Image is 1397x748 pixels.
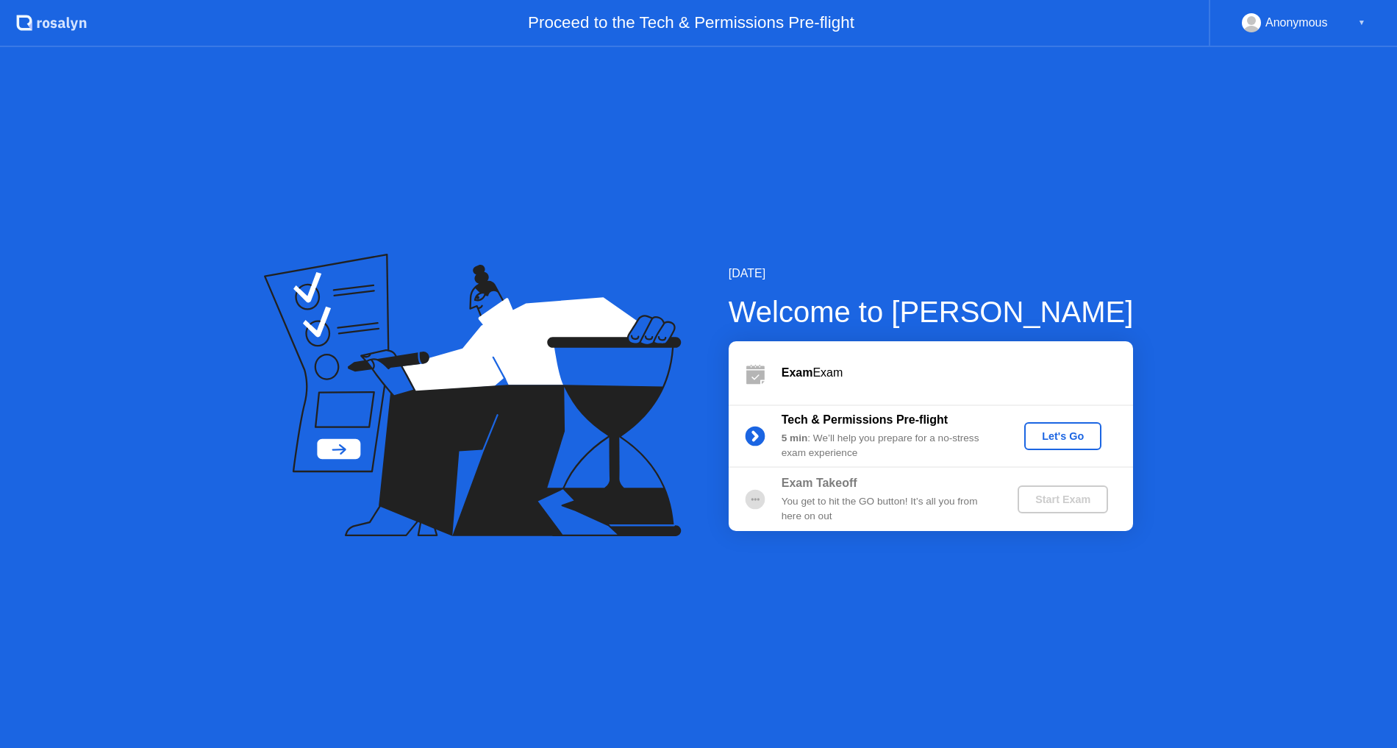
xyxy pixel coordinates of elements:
b: 5 min [782,432,808,444]
div: You get to hit the GO button! It’s all you from here on out [782,494,993,524]
div: Anonymous [1265,13,1328,32]
b: Exam [782,366,813,379]
div: Let's Go [1030,430,1096,442]
div: : We’ll help you prepare for a no-stress exam experience [782,431,993,461]
b: Exam Takeoff [782,477,857,489]
div: [DATE] [729,265,1134,282]
div: Welcome to [PERSON_NAME] [729,290,1134,334]
b: Tech & Permissions Pre-flight [782,413,948,426]
button: Let's Go [1024,422,1101,450]
div: Start Exam [1023,494,1102,505]
button: Start Exam [1018,485,1108,513]
div: ▼ [1358,13,1365,32]
div: Exam [782,364,1133,382]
